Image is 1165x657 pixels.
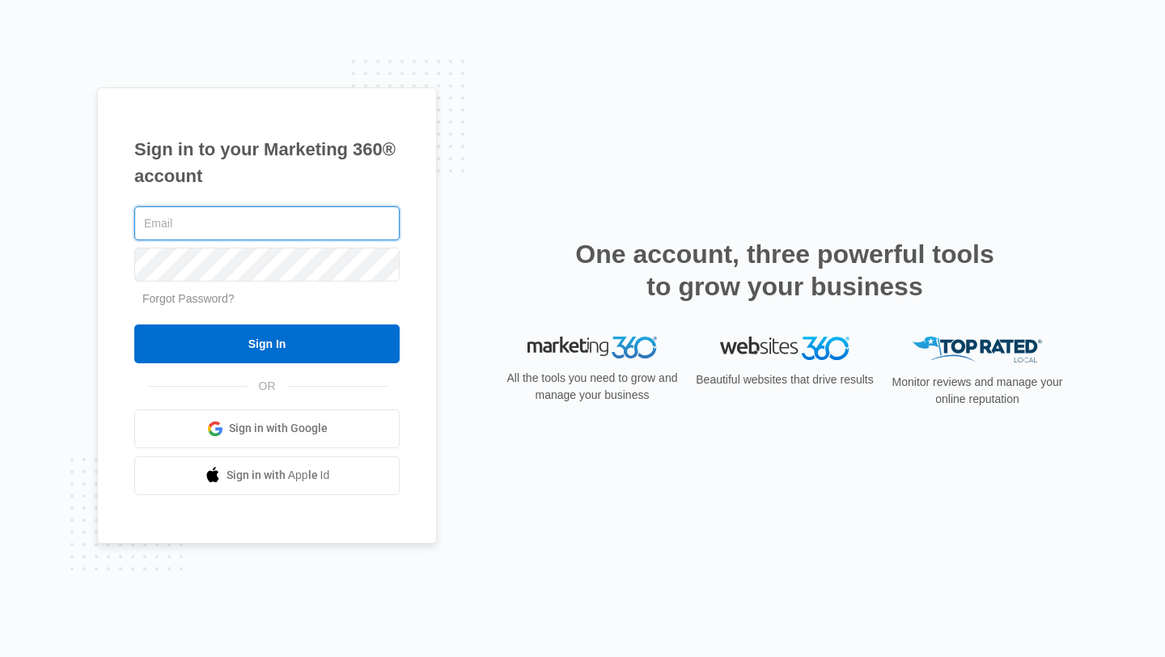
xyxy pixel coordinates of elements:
span: OR [248,378,287,395]
img: Websites 360 [720,337,849,360]
img: Top Rated Local [913,337,1042,363]
h1: Sign in to your Marketing 360® account [134,136,400,189]
span: Sign in with Google [229,420,328,437]
input: Email [134,206,400,240]
img: Marketing 360 [527,337,657,359]
p: All the tools you need to grow and manage your business [502,370,683,404]
a: Forgot Password? [142,292,235,305]
a: Sign in with Google [134,409,400,448]
h2: One account, three powerful tools to grow your business [570,238,999,303]
span: Sign in with Apple Id [227,467,330,484]
p: Beautiful websites that drive results [694,371,875,388]
a: Sign in with Apple Id [134,456,400,495]
p: Monitor reviews and manage your online reputation [887,374,1068,408]
input: Sign In [134,324,400,363]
